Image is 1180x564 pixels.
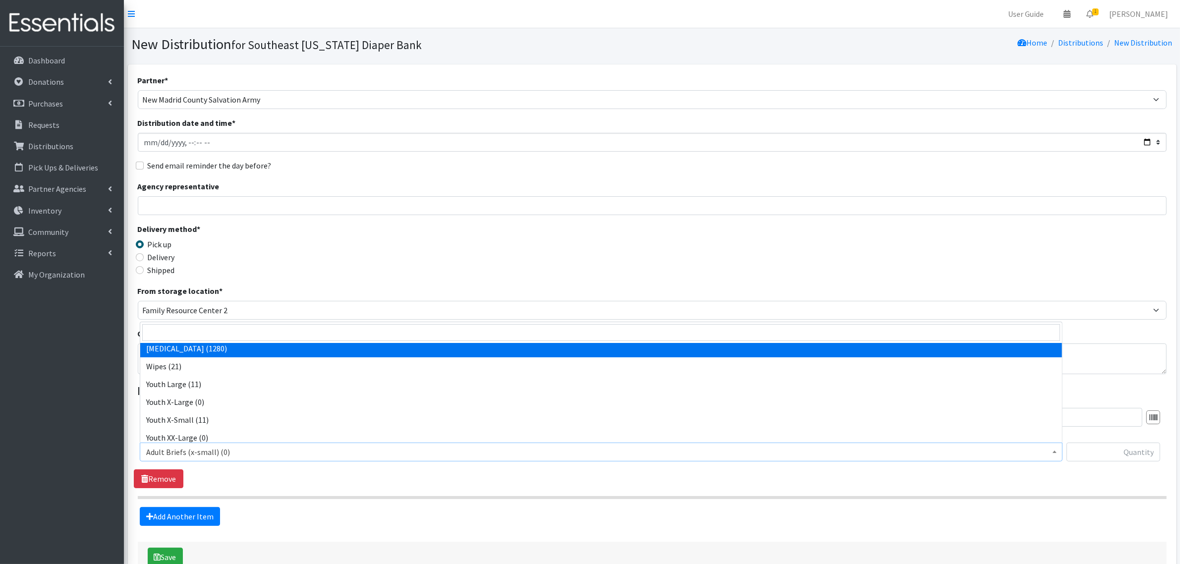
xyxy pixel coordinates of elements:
[232,38,422,52] small: for Southeast [US_STATE] Diaper Bank
[140,393,1062,411] li: Youth X-Large (0)
[148,238,172,250] label: Pick up
[4,179,120,199] a: Partner Agencies
[1092,8,1099,15] span: 1
[148,264,175,276] label: Shipped
[148,160,272,171] label: Send email reminder the day before?
[138,74,169,86] label: Partner
[132,36,649,53] h1: New Distribution
[4,158,120,177] a: Pick Ups & Deliveries
[220,286,223,296] abbr: required
[4,6,120,40] img: HumanEssentials
[1115,38,1173,48] a: New Distribution
[138,285,223,297] label: From storage location
[134,469,183,488] a: Remove
[140,443,1063,461] span: Adult Briefs (x-small) (0)
[165,75,169,85] abbr: required
[140,357,1062,375] li: Wipes (21)
[4,72,120,92] a: Donations
[140,411,1062,429] li: Youth X-Small (11)
[138,223,395,238] legend: Delivery method
[28,120,59,130] p: Requests
[4,136,120,156] a: Distributions
[138,382,1167,400] legend: Items in this distribution
[28,270,85,280] p: My Organization
[138,180,220,192] label: Agency representative
[146,445,1056,459] span: Adult Briefs (x-small) (0)
[1000,4,1052,24] a: User Guide
[4,243,120,263] a: Reports
[4,265,120,284] a: My Organization
[4,51,120,70] a: Dashboard
[148,251,175,263] label: Delivery
[28,141,73,151] p: Distributions
[28,248,56,258] p: Reports
[4,115,120,135] a: Requests
[28,56,65,65] p: Dashboard
[1018,38,1048,48] a: Home
[4,222,120,242] a: Community
[1078,4,1101,24] a: 1
[1101,4,1176,24] a: [PERSON_NAME]
[28,184,86,194] p: Partner Agencies
[140,339,1062,357] li: [MEDICAL_DATA] (1280)
[140,507,220,526] a: Add Another Item
[138,328,174,339] label: Comment
[140,429,1062,447] li: Youth XX-Large (0)
[1067,443,1160,461] input: Quantity
[28,163,98,172] p: Pick Ups & Deliveries
[4,201,120,221] a: Inventory
[1059,38,1104,48] a: Distributions
[28,99,63,109] p: Purchases
[28,206,61,216] p: Inventory
[138,117,236,129] label: Distribution date and time
[28,227,68,237] p: Community
[140,375,1062,393] li: Youth Large (11)
[28,77,64,87] p: Donations
[232,118,236,128] abbr: required
[197,224,201,234] abbr: required
[4,94,120,113] a: Purchases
